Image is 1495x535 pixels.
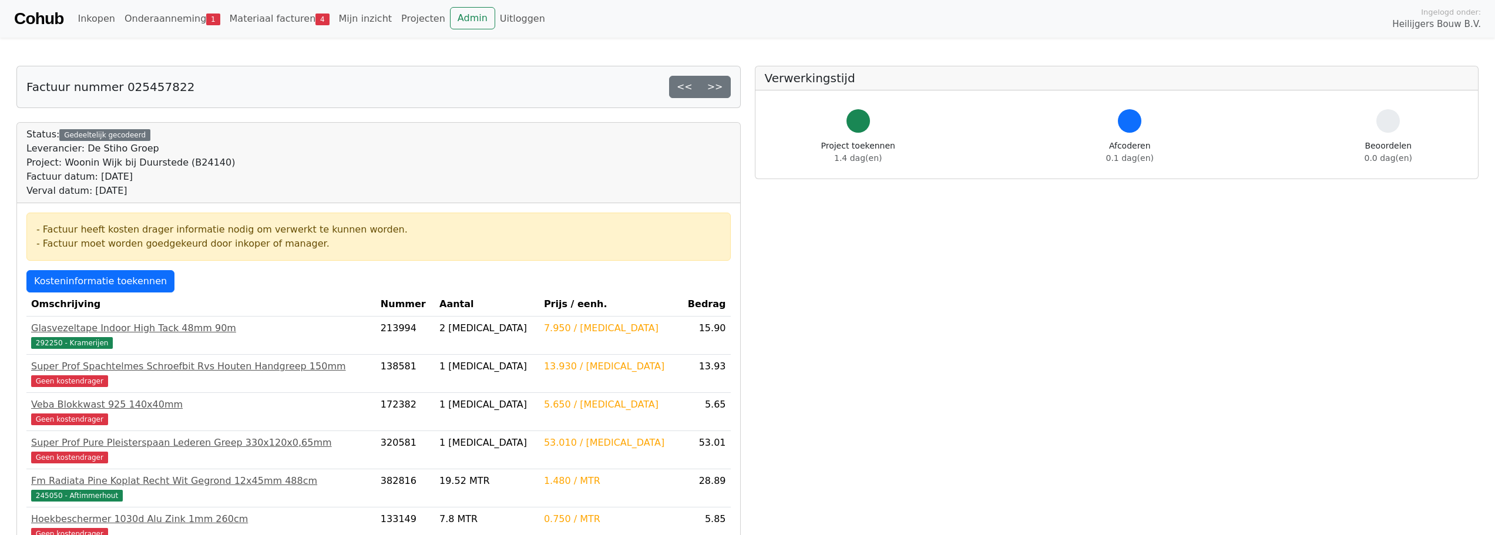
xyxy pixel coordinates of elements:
[31,474,371,488] div: Fm Radiata Pine Koplat Recht Wit Gegrond 12x45mm 488cm
[31,398,371,412] div: Veba Blokkwast 925 140x40mm
[539,292,680,317] th: Prijs / eenh.
[26,156,235,170] div: Project: Woonin Wijk bij Duurstede (B24140)
[26,170,235,184] div: Factuur datum: [DATE]
[36,223,721,237] div: - Factuur heeft kosten drager informatie nodig om verwerkt te kunnen worden.
[376,393,435,431] td: 172382
[1365,140,1412,164] div: Beoordelen
[59,129,150,141] div: Gedeeltelijk gecodeerd
[765,71,1469,85] h5: Verwerkingstijd
[315,14,329,25] span: 4
[31,436,371,464] a: Super Prof Pure Pleisterspaan Lederen Greep 330x120x0,65mmGeen kostendrager
[376,431,435,469] td: 320581
[31,413,108,425] span: Geen kostendrager
[1365,153,1412,163] span: 0.0 dag(en)
[439,474,535,488] div: 19.52 MTR
[376,317,435,355] td: 213994
[1421,6,1481,18] span: Ingelogd onder:
[821,140,895,164] div: Project toekennen
[120,7,225,31] a: Onderaanneming1
[225,7,334,31] a: Materiaal facturen4
[679,292,730,317] th: Bedrag
[1106,140,1154,164] div: Afcoderen
[435,292,539,317] th: Aantal
[31,436,371,450] div: Super Prof Pure Pleisterspaan Lederen Greep 330x120x0,65mm
[376,469,435,507] td: 382816
[544,398,675,412] div: 5.650 / [MEDICAL_DATA]
[544,321,675,335] div: 7.950 / [MEDICAL_DATA]
[679,317,730,355] td: 15.90
[26,292,376,317] th: Omschrijving
[31,512,371,526] div: Hoekbeschermer 1030d Alu Zink 1mm 260cm
[206,14,220,25] span: 1
[439,321,535,335] div: 2 [MEDICAL_DATA]
[14,5,63,33] a: Cohub
[679,393,730,431] td: 5.65
[26,142,235,156] div: Leverancier: De Stiho Groep
[1392,18,1481,31] span: Heilijgers Bouw B.V.
[31,452,108,463] span: Geen kostendrager
[31,375,108,387] span: Geen kostendrager
[31,337,113,349] span: 292250 - Kramerijen
[26,127,235,198] div: Status:
[679,431,730,469] td: 53.01
[1106,153,1154,163] span: 0.1 dag(en)
[544,474,675,488] div: 1.480 / MTR
[334,7,397,31] a: Mijn inzicht
[679,355,730,393] td: 13.93
[376,355,435,393] td: 138581
[439,398,535,412] div: 1 [MEDICAL_DATA]
[31,321,371,349] a: Glasvezeltape Indoor High Tack 48mm 90m292250 - Kramerijen
[31,398,371,426] a: Veba Blokkwast 925 140x40mmGeen kostendrager
[73,7,119,31] a: Inkopen
[26,270,174,292] a: Kosteninformatie toekennen
[26,80,194,94] h5: Factuur nummer 025457822
[31,490,123,502] span: 245050 - Aftimmerhout
[669,76,700,98] a: <<
[31,321,371,335] div: Glasvezeltape Indoor High Tack 48mm 90m
[376,292,435,317] th: Nummer
[439,512,535,526] div: 7.8 MTR
[31,359,371,374] div: Super Prof Spachtelmes Schroefbit Rvs Houten Handgreep 150mm
[544,359,675,374] div: 13.930 / [MEDICAL_DATA]
[26,184,235,198] div: Verval datum: [DATE]
[31,474,371,502] a: Fm Radiata Pine Koplat Recht Wit Gegrond 12x45mm 488cm245050 - Aftimmerhout
[439,359,535,374] div: 1 [MEDICAL_DATA]
[544,512,675,526] div: 0.750 / MTR
[834,153,882,163] span: 1.4 dag(en)
[700,76,731,98] a: >>
[450,7,495,29] a: Admin
[31,359,371,388] a: Super Prof Spachtelmes Schroefbit Rvs Houten Handgreep 150mmGeen kostendrager
[439,436,535,450] div: 1 [MEDICAL_DATA]
[544,436,675,450] div: 53.010 / [MEDICAL_DATA]
[36,237,721,251] div: - Factuur moet worden goedgekeurd door inkoper of manager.
[679,469,730,507] td: 28.89
[397,7,450,31] a: Projecten
[495,7,550,31] a: Uitloggen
